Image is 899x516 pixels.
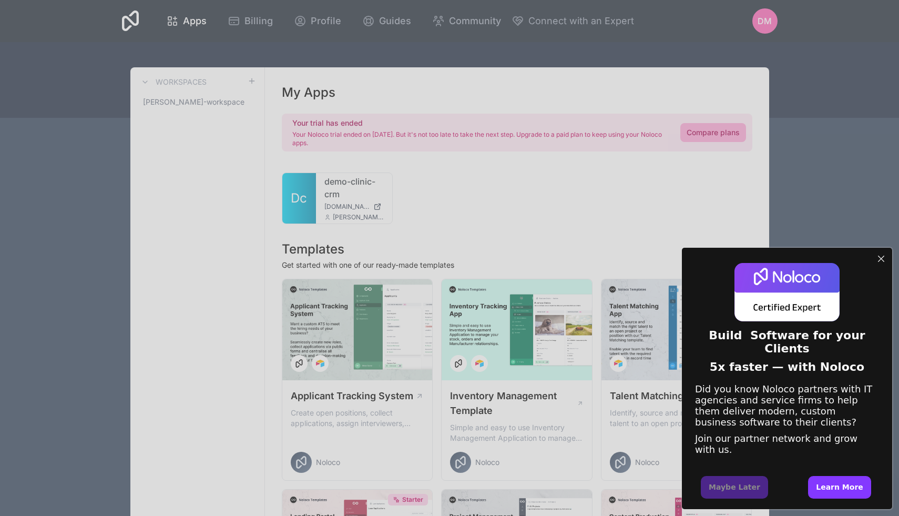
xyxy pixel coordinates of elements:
div: entering slideout [682,248,892,509]
span: 5x faster — with Noloco [710,360,864,373]
div: Did you know Noloco partners with IT agencies and service firms to help them deliver modern, cust... [682,381,892,458]
span: Did you know Noloco partners with IT agencies and service firms to help them deliver modern, cust... [695,383,872,428]
div: Maybe Later [701,476,768,499]
div: Learn More [808,476,871,499]
div: Build Software for your Clients 5x faster — with Noloco [682,321,892,381]
img: 5759845126778225.png [734,263,840,321]
span: Build Software for your Clients [709,329,865,355]
span: Join our partner network and grow with us. [695,433,857,455]
div: Close Step [874,252,888,266]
